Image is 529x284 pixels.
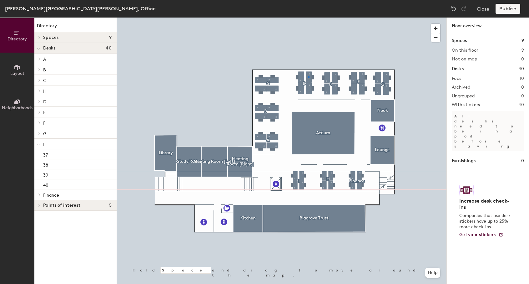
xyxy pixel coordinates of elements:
h1: Spaces [452,37,467,44]
h2: Ungrouped [452,94,475,99]
h2: 9 [521,48,524,53]
div: [PERSON_NAME][GEOGRAPHIC_DATA][PERSON_NAME], Office [5,5,156,13]
p: 40 [43,181,48,188]
a: Get your stickers [459,232,503,238]
span: Layout [10,71,24,76]
h1: Desks [452,65,464,72]
span: I [43,142,44,147]
span: E [43,110,46,115]
h2: On this floor [452,48,478,53]
h1: 40 [518,65,524,72]
button: Close [477,4,489,14]
img: Redo [461,6,467,12]
h1: 9 [521,37,524,44]
img: Undo [451,6,457,12]
span: Directory [8,36,27,42]
span: F [43,121,45,126]
span: Get your stickers [459,232,496,237]
span: B [43,67,46,73]
h4: Increase desk check-ins [459,198,513,210]
span: 5 [109,203,112,208]
p: Companies that use desk stickers have up to 25% more check-ins. [459,213,513,230]
span: Finance [43,193,59,198]
h1: Floor overview [447,18,529,32]
h2: Not on map [452,57,477,62]
h1: Furnishings [452,157,476,164]
span: A [43,57,46,62]
h2: 10 [519,76,524,81]
h1: 0 [521,157,524,164]
p: All desks need to be in a pod before saving [452,111,524,151]
h2: 0 [521,85,524,90]
h2: 0 [521,57,524,62]
span: Spaces [43,35,59,40]
span: G [43,131,46,137]
span: Points of interest [43,203,80,208]
h2: With stickers [452,102,480,107]
h2: 40 [518,102,524,107]
p: 39 [43,171,48,178]
span: 40 [106,46,112,51]
span: H [43,89,47,94]
p: 37 [43,151,48,158]
span: D [43,99,46,105]
p: 38 [43,161,48,168]
h2: 0 [521,94,524,99]
span: Desks [43,46,55,51]
img: Sticker logo [459,185,474,195]
span: Neighborhoods [2,105,33,111]
span: C [43,78,46,83]
h2: Pods [452,76,461,81]
button: Help [425,268,440,278]
h2: Archived [452,85,470,90]
span: 9 [109,35,112,40]
h1: Directory [34,23,117,32]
